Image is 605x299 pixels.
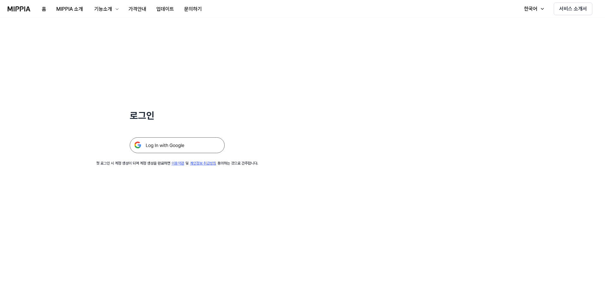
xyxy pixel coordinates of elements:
h1: 로그인 [130,109,225,122]
div: 기능소개 [93,5,113,13]
button: 가격안내 [123,3,151,16]
img: 구글 로그인 버튼 [130,137,225,153]
button: 기능소개 [88,3,123,16]
div: 첫 로그인 시 계정 생성이 되며 계정 생성을 완료하면 및 동의하는 것으로 간주합니다. [96,161,258,166]
a: 이용약관 [172,161,184,165]
a: 업데이트 [151,0,179,18]
button: MIPPIA 소개 [51,3,88,16]
button: 한국어 [518,3,549,15]
button: 업데이트 [151,3,179,16]
button: 서비스 소개서 [554,3,592,15]
a: 개인정보 취급방침 [190,161,216,165]
div: 한국어 [523,5,539,13]
button: 홈 [37,3,51,16]
img: logo [8,6,30,11]
button: 문의하기 [179,3,207,16]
